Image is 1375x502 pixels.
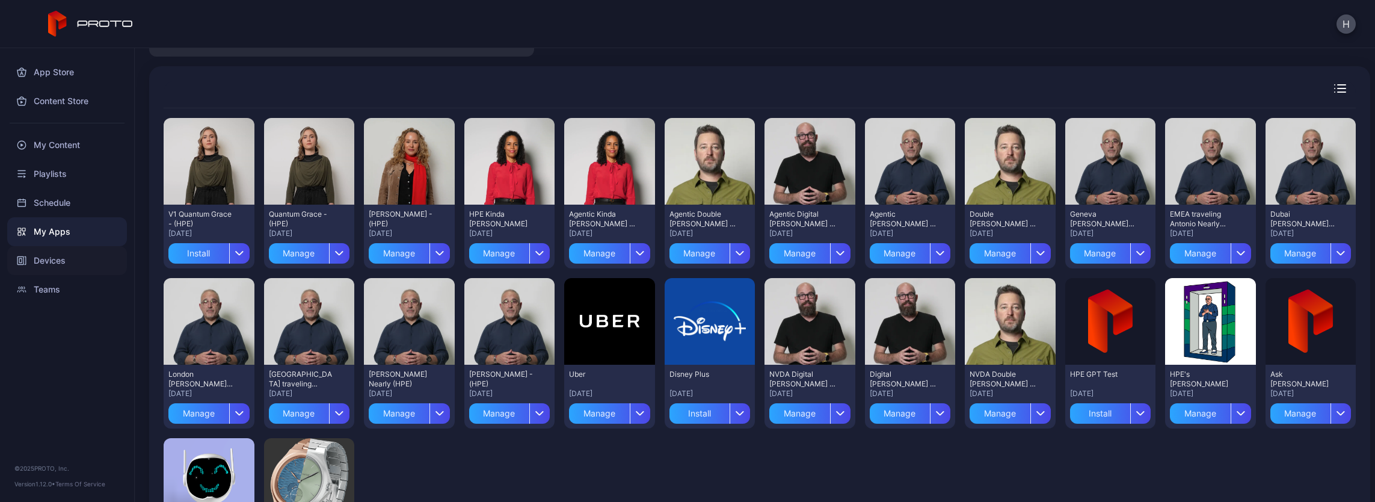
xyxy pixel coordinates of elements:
div: HPE Kinda Krista [469,209,535,229]
div: [DATE] [870,229,951,238]
button: Manage [769,398,851,424]
div: Agentic Kinda Krista - (HPE) [569,209,635,229]
div: [DATE] [569,389,650,398]
div: NVDA Double Dan - (HPE) [970,370,1036,389]
div: Manage [469,403,530,424]
button: Manage [269,238,350,264]
div: Geneva Antonio Nearly (HPE) [1070,209,1136,229]
div: [DATE] [1270,229,1352,238]
button: H [1337,14,1356,34]
button: Manage [369,398,450,424]
div: [DATE] [369,229,450,238]
div: NVDA Digital Daniel - (HPE) [769,370,835,389]
button: Manage [1070,238,1151,264]
div: Manage [569,403,630,424]
span: Version 1.12.0 • [14,480,55,488]
div: [DATE] [168,389,250,398]
a: Playlists [7,160,127,188]
div: London Antonio Nearly (HPE) [168,370,235,389]
a: Terms Of Service [55,480,105,488]
div: [DATE] [1070,389,1151,398]
div: [DATE] [769,389,851,398]
div: © 2025 PROTO, Inc. [14,463,120,473]
button: Manage [669,238,751,264]
button: Manage [569,238,650,264]
div: [DATE] [1070,229,1151,238]
button: Manage [870,398,951,424]
div: Digital Daniel - (HPE) [870,370,936,389]
div: Install [669,403,730,424]
div: Agentic Antonio Nearly - (HPE) [870,209,936,229]
a: Devices [7,246,127,275]
div: North America traveling Antonio Nearly (HPE) [269,370,335,389]
div: [DATE] [469,389,550,398]
div: [DATE] [1270,389,1352,398]
div: Manage [870,403,931,424]
button: Manage [970,238,1051,264]
button: Install [1070,398,1151,424]
button: Manage [870,238,951,264]
div: [DATE] [369,389,450,398]
div: Manage [769,243,830,264]
div: Lisa Kristine - (HPE) [369,209,435,229]
button: Manage [469,238,550,264]
div: Manage [269,243,330,264]
div: Manage [769,403,830,424]
div: Manage [970,403,1030,424]
div: EMEA traveling Antonio Nearly (HPE) [1170,209,1236,229]
div: Manage [369,403,429,424]
button: Manage [1170,238,1251,264]
button: Manage [269,398,350,424]
button: Manage [1170,398,1251,424]
a: Schedule [7,188,127,217]
a: Teams [7,275,127,304]
div: HPE's Antonio Nearly [1170,370,1236,389]
div: Quantum Grace - (HPE) [269,209,335,229]
div: Manage [269,403,330,424]
div: [DATE] [669,229,751,238]
button: Manage [168,398,250,424]
div: [DATE] [269,389,350,398]
div: Manage [1270,403,1331,424]
div: Manage [369,243,429,264]
div: Double Dan - (HPE) [970,209,1036,229]
div: [DATE] [569,229,650,238]
div: [DATE] [769,229,851,238]
div: [DATE] [168,229,250,238]
button: Manage [769,238,851,264]
a: App Store [7,58,127,87]
div: Uber [569,370,635,379]
a: Content Store [7,87,127,116]
button: Manage [569,398,650,424]
div: Dubai Antonio Nearly (HPE) [1270,209,1337,229]
div: Install [168,243,229,264]
div: Agentic Double Dan - (HPE) [669,209,736,229]
div: Manage [168,403,229,424]
button: Manage [970,398,1051,424]
div: Manage [1070,243,1131,264]
button: Install [168,238,250,264]
div: Install [1070,403,1131,424]
button: Manage [369,238,450,264]
div: Antonio Neri - (HPE) [469,370,535,389]
div: Manage [569,243,630,264]
button: Install [669,398,751,424]
div: [DATE] [669,389,751,398]
div: [DATE] [970,389,1051,398]
div: HPE GPT Test [1070,370,1136,379]
div: Manage [1170,403,1231,424]
div: [DATE] [870,389,951,398]
div: V1 Quantum Grace - (HPE) [168,209,235,229]
a: My Content [7,131,127,160]
div: Manage [669,243,730,264]
div: [DATE] [1170,389,1251,398]
div: Ask Antonio [1270,370,1337,389]
div: Manage [970,243,1030,264]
